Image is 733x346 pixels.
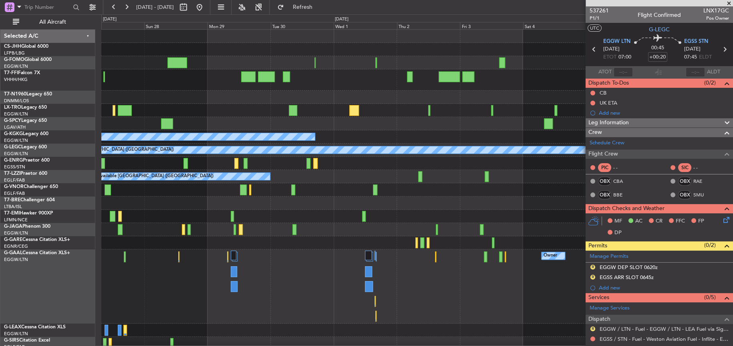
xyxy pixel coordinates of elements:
[4,325,21,330] span: G-LEAX
[4,124,26,130] a: LGAV/ATH
[590,253,628,261] a: Manage Permits
[4,145,47,150] a: G-LEGCLegacy 600
[286,4,319,10] span: Refresh
[614,217,622,225] span: MF
[4,331,28,337] a: EGGW/LTN
[136,4,174,11] span: [DATE] - [DATE]
[544,250,557,262] div: Owner
[603,38,630,46] span: EGGW LTN
[4,111,28,117] a: EGGW/LTN
[4,71,18,75] span: T7-FFI
[4,71,40,75] a: T7-FFIFalcon 7X
[4,105,21,110] span: LX-TRO
[598,190,611,199] div: OBX
[274,1,322,14] button: Refresh
[4,151,28,157] a: EGGW/LTN
[588,204,665,213] span: Dispatch Checks and Weather
[698,217,704,225] span: FP
[4,325,66,330] a: G-LEAXCessna Citation XLS
[4,98,29,104] a: DNMM/LOS
[635,217,642,225] span: AC
[703,15,729,22] span: Pos Owner
[704,241,716,249] span: (0/2)
[588,241,607,251] span: Permits
[603,45,620,53] span: [DATE]
[9,16,87,28] button: All Aircraft
[600,326,729,332] a: EGGW / LTN - Fuel - EGGW / LTN - LEA Fuel via Signature in EGGW
[4,164,25,170] a: EGSS/STN
[4,50,25,56] a: LFPB/LBG
[4,184,24,189] span: G-VNOR
[638,11,681,19] div: Flight Confirmed
[684,53,697,61] span: 07:45
[4,198,20,202] span: T7-BRE
[4,230,28,236] a: EGGW/LTN
[4,77,28,83] a: VHHH/HKG
[4,132,48,136] a: G-KGKGLegacy 600
[590,275,595,279] button: R
[598,177,611,186] div: OBX
[684,45,701,53] span: [DATE]
[4,217,28,223] a: LFMN/NCE
[4,57,24,62] span: G-FOMO
[4,211,20,216] span: T7-EMI
[4,118,47,123] a: G-SPCYLegacy 650
[4,158,23,163] span: G-ENRG
[699,53,712,61] span: ELDT
[4,338,50,343] a: G-SIRSCitation Excel
[103,16,117,23] div: [DATE]
[703,6,729,15] span: LNX17GC
[598,68,612,76] span: ATOT
[704,79,716,87] span: (0/2)
[4,171,47,176] a: T7-LZZIPraetor 600
[588,293,609,302] span: Services
[4,177,25,183] a: EGLF/FAB
[4,224,22,229] span: G-JAGA
[613,178,631,185] a: CBA
[588,315,610,324] span: Dispatch
[600,274,654,281] div: EGSS ARR SLOT 0645z
[4,57,52,62] a: G-FOMOGlobal 6000
[44,144,174,156] div: A/C Unavailable [GEOGRAPHIC_DATA] ([GEOGRAPHIC_DATA])
[599,109,729,116] div: Add new
[600,336,729,342] a: EGSS / STN - Fuel - Weston Aviation Fuel - Inflite - EGSS / STN
[4,184,58,189] a: G-VNORChallenger 650
[4,118,21,123] span: G-SPCY
[523,22,586,29] div: Sat 4
[590,265,595,269] button: R
[4,204,22,210] a: LTBA/ISL
[4,44,21,49] span: CS-JHH
[4,338,19,343] span: G-SIRS
[4,132,23,136] span: G-KGKG
[397,22,460,29] div: Thu 2
[4,92,52,97] a: T7-N1960Legacy 650
[588,128,602,137] span: Crew
[144,22,207,29] div: Sun 28
[4,105,47,110] a: LX-TROLegacy 650
[693,178,711,185] a: RAE
[603,53,616,61] span: ETOT
[24,1,70,13] input: Trip Number
[271,22,334,29] div: Tue 30
[613,191,631,198] a: BBE
[4,158,50,163] a: G-ENRGPraetor 600
[693,191,711,198] a: SMU
[4,237,70,242] a: G-GARECessna Citation XLS+
[83,170,213,182] div: A/C Unavailable [GEOGRAPHIC_DATA] ([GEOGRAPHIC_DATA])
[590,304,630,312] a: Manage Services
[4,138,28,144] a: EGGW/LTN
[460,22,523,29] div: Fri 3
[4,251,22,255] span: G-GAAL
[4,145,21,150] span: G-LEGC
[613,164,631,171] div: - -
[590,139,624,147] a: Schedule Crew
[4,243,28,249] a: EGNR/CEG
[590,15,609,22] span: P1/1
[590,326,595,331] button: R
[676,217,685,225] span: FFC
[4,224,50,229] a: G-JAGAPhenom 300
[693,164,711,171] div: - -
[4,190,25,196] a: EGLF/FAB
[614,67,633,77] input: --:--
[335,16,348,23] div: [DATE]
